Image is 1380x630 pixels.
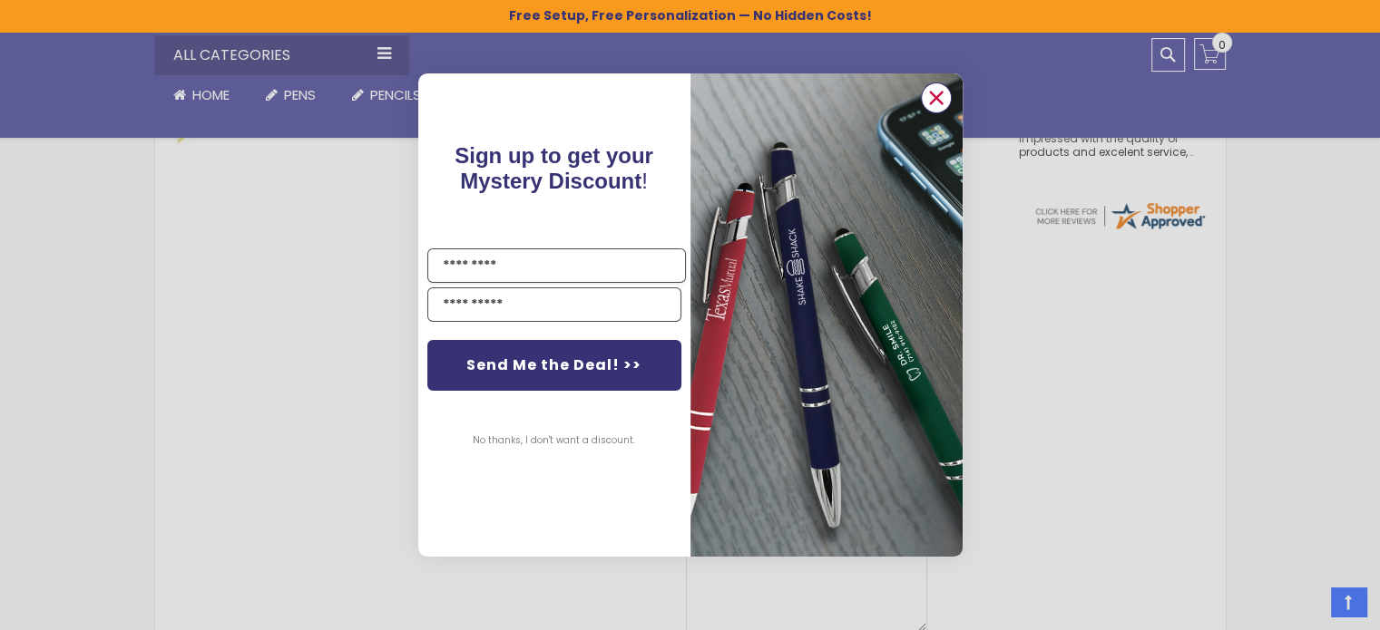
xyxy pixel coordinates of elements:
[690,73,963,557] img: 081b18bf-2f98-4675-a917-09431eb06994.jpeg
[1230,581,1380,630] iframe: Google Customer Reviews
[464,418,644,463] button: No thanks, I don't want a discount.
[455,143,653,193] span: !
[427,287,681,322] input: YOUR EMAIL
[921,82,952,113] button: Close dialog
[427,340,681,391] button: Send Me the Deal! >>
[455,143,653,193] span: Sign up to get your Mystery Discount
